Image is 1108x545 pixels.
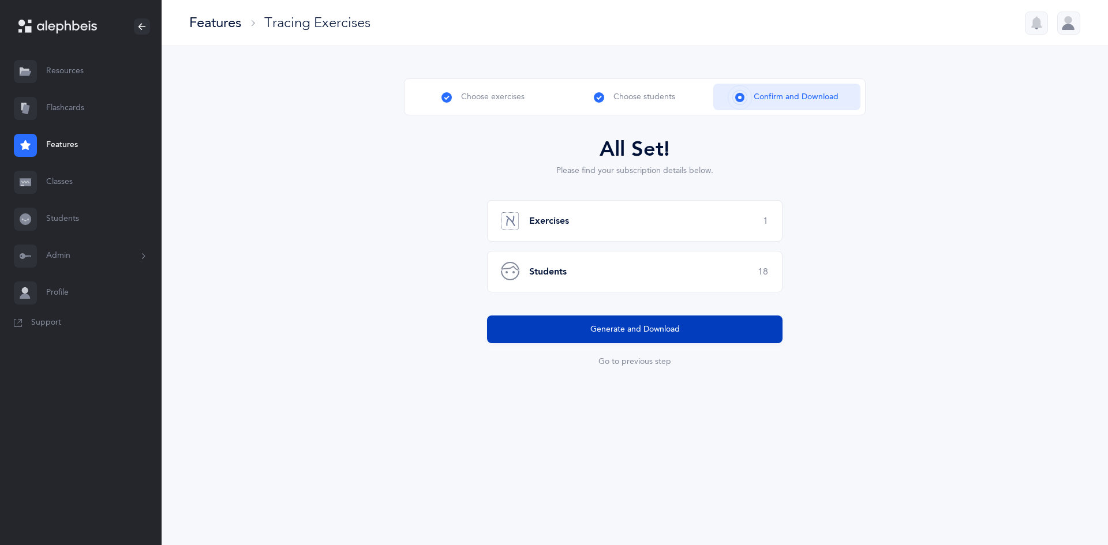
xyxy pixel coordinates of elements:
[590,324,680,336] span: Generate and Download
[763,216,768,226] span: 1
[754,91,839,103] span: Confirm and Download
[758,266,768,277] span: 18
[189,13,241,32] div: Features
[501,212,519,230] img: elementary-grey.svg
[31,317,61,329] span: Support
[529,266,567,277] b: Students
[487,134,783,165] div: All Set!
[461,91,525,103] span: Choose exercises
[487,165,783,186] div: Please find your subscription details below.
[264,13,370,32] div: Tracing Exercises
[487,315,783,343] button: Generate and Download
[598,357,672,366] button: Go to previous step
[529,216,569,226] b: Exercises
[613,91,675,103] span: Choose students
